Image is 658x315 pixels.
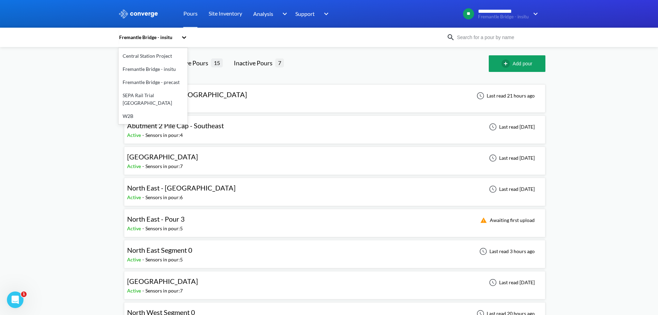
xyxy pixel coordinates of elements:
a: North East - Pour 3Active-Sensors in pour:5Awaiting first upload [124,217,545,223]
div: Inactive Pours [234,58,275,68]
span: Abutment 2 Pile Cap - Southeast [127,121,224,130]
img: add-circle-outline.svg [502,59,513,68]
span: Active [127,132,142,138]
span: Fremantle Bridge - insitu [478,14,529,19]
div: W2B [118,110,188,123]
a: [GEOGRAPHIC_DATA]Active-Sensors in pour:7Last read [DATE] [124,279,545,285]
a: [GEOGRAPHIC_DATA]Active-Sensors in pour:7Last read [DATE] [124,155,545,160]
div: Sensors in pour: 5 [145,256,183,263]
div: Last read 21 hours ago [473,92,537,100]
span: North East Segment 0 [127,246,192,254]
span: Analysis [253,9,273,18]
a: Abutment 2 Pile Cap - SoutheastActive-Sensors in pour:4Last read [DATE] [124,123,545,129]
img: downArrow.svg [320,10,331,18]
span: - [142,132,145,138]
div: Sensors in pour: 7 [145,287,183,295]
span: Active [127,288,142,294]
span: Active [127,257,142,262]
img: icon-search.svg [447,33,455,41]
div: Central Station Project [118,49,188,63]
a: North East Segment 0Active-Sensors in pour:5Last read 3 hours ago [124,248,545,254]
div: SEPA Rail Trial [GEOGRAPHIC_DATA] [118,89,188,110]
span: North East - Pour 3 [127,215,185,223]
div: Last read [DATE] [485,185,537,193]
img: logo_ewhite.svg [118,9,159,18]
a: North East - [GEOGRAPHIC_DATA]Active-Sensors in pour:6Last read [DATE] [124,186,545,192]
div: Sensors in pour: 4 [145,131,183,139]
span: 1 [21,291,27,297]
div: Sensors in pour: 6 [145,194,183,201]
div: Sensors in pour: 7 [145,163,183,170]
button: Add pour [489,55,545,72]
span: [GEOGRAPHIC_DATA] [127,152,198,161]
input: Search for a pour by name [455,34,538,41]
a: Abutment 1 pile [GEOGRAPHIC_DATA]Active-Sensors in pour:5Last read 21 hours ago [124,92,545,98]
div: Fremantle Bridge - precast [118,76,188,89]
span: - [142,225,145,231]
span: - [142,163,145,169]
div: Active Pours [174,58,211,68]
span: North East - [GEOGRAPHIC_DATA] [127,184,236,192]
span: - [142,194,145,200]
img: downArrow.svg [278,10,289,18]
span: Active [127,225,142,231]
span: 15 [211,58,223,67]
div: Last read 3 hours ago [476,247,537,256]
span: Active [127,194,142,200]
img: downArrow.svg [529,10,540,18]
span: - [142,257,145,262]
div: Last read [DATE] [485,278,537,287]
span: [GEOGRAPHIC_DATA] [127,277,198,285]
iframe: Intercom live chat [7,291,23,308]
div: Fremantle Bridge - insitu [118,63,188,76]
div: Last read [DATE] [485,154,537,162]
span: 7 [275,58,284,67]
div: Fremantle Bridge - insitu [118,34,178,41]
div: Sensors in pour: 5 [145,225,183,232]
span: - [142,288,145,294]
span: Support [295,9,315,18]
div: Awaiting first upload [476,216,537,224]
div: Last read [DATE] [485,123,537,131]
span: Active [127,163,142,169]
